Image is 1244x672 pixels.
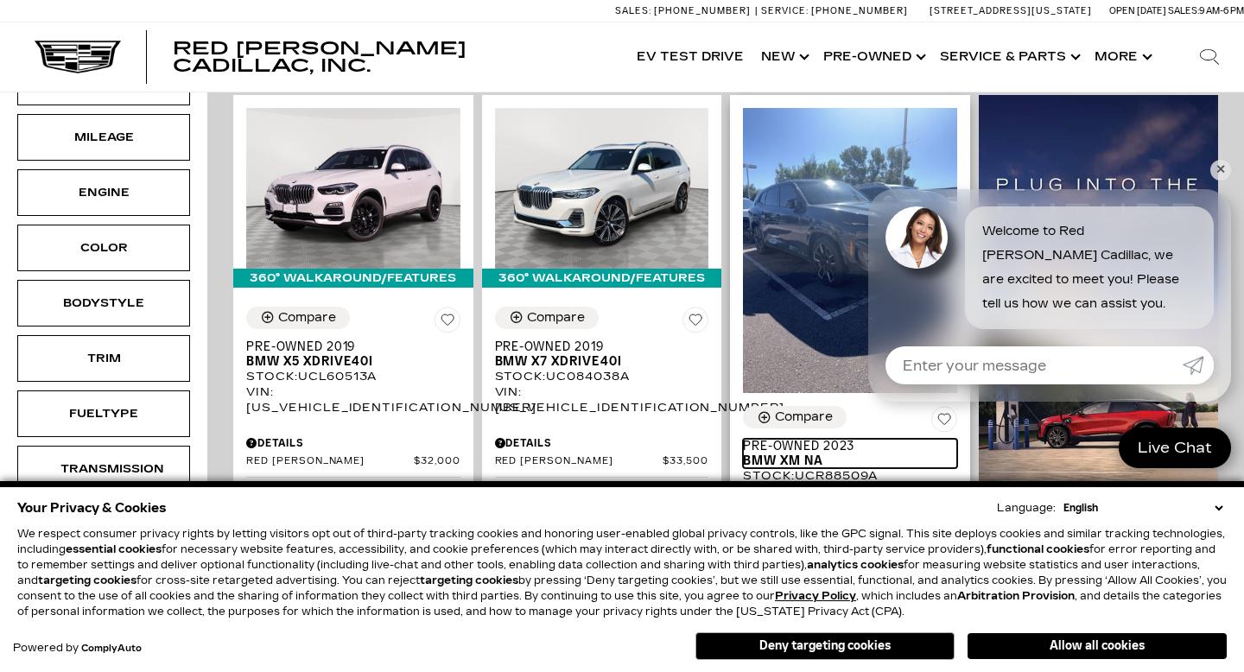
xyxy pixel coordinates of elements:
div: Compare [278,310,336,326]
span: Your Privacy & Cookies [17,496,167,520]
span: Pre-Owned 2019 [246,339,447,354]
a: New [752,22,815,92]
div: MileageMileage [17,114,190,161]
a: Red [PERSON_NAME] Cadillac, Inc. [173,40,611,74]
span: Sales: [615,5,651,16]
span: Live Chat [1129,438,1221,458]
button: Compare Vehicle [743,406,847,428]
div: TrimTrim [17,335,190,382]
button: Save Vehicle [682,307,708,339]
div: Stock : UC084038A [495,369,709,384]
span: $32,000 [414,455,460,468]
img: 2019 BMW X5 xDrive40i [246,108,460,269]
div: Mileage [60,128,147,147]
div: TransmissionTransmission [17,446,190,492]
p: We respect consumer privacy rights by letting visitors opt out of third-party tracking cookies an... [17,526,1227,619]
div: VIN: [US_VEHICLE_IDENTIFICATION_NUMBER] [495,384,709,415]
div: Powered by [13,643,142,654]
div: Trim [60,349,147,368]
a: [STREET_ADDRESS][US_STATE] [930,5,1092,16]
div: 360° WalkAround/Features [482,269,722,288]
button: Save Vehicle [435,307,460,339]
select: Language Select [1059,500,1227,516]
img: 2019 BMW X7 xDrive40i [495,108,709,269]
a: EV Test Drive [628,22,752,92]
div: VIN: [US_VEHICLE_IDENTIFICATION_NUMBER] [246,384,460,415]
a: Pre-Owned [815,22,931,92]
span: Service: [761,5,809,16]
button: Compare Vehicle [495,307,599,329]
a: Red [PERSON_NAME] $32,000 [246,455,460,468]
a: Submit [1183,346,1214,384]
span: $33,500 [663,455,708,468]
a: Live Chat [1119,428,1231,468]
span: [PHONE_NUMBER] [811,5,908,16]
span: Pre-Owned 2019 [495,339,696,354]
div: EngineEngine [17,169,190,216]
strong: Arbitration Provision [957,590,1075,602]
a: Service: [PHONE_NUMBER] [755,6,912,16]
span: Red [PERSON_NAME] Cadillac, Inc. [173,38,466,76]
span: BMW X5 xDrive40i [246,354,447,369]
button: More [1086,22,1158,92]
a: Red [PERSON_NAME] $33,500 [495,455,709,468]
button: Allow all cookies [968,633,1227,659]
button: Save Vehicle [931,406,957,439]
a: Service & Parts [931,22,1086,92]
div: ColorColor [17,225,190,271]
a: Sales: [PHONE_NUMBER] [615,6,755,16]
a: Pre-Owned 2019BMW X5 xDrive40i [246,339,460,369]
div: Stock : UCR88509A [743,468,957,484]
button: Compare Vehicle [246,307,350,329]
img: 2023 BMW XM NA [743,108,957,393]
div: Language: [997,503,1056,513]
button: Deny targeting cookies [695,632,955,660]
strong: targeting cookies [420,574,518,586]
div: Pricing Details - Pre-Owned 2019 BMW X5 xDrive40i [246,435,460,451]
strong: analytics cookies [807,559,904,571]
span: Sales: [1168,5,1199,16]
a: ComplyAuto [81,643,142,654]
div: Pricing Details - Pre-Owned 2019 BMW X7 xDrive40i [495,435,709,451]
img: Agent profile photo [885,206,948,269]
div: Welcome to Red [PERSON_NAME] Cadillac, we are excited to meet you! Please tell us how we can assi... [965,206,1214,329]
span: Open [DATE] [1109,5,1166,16]
a: Pre-Owned 2023BMW XM NA [743,439,957,468]
div: FueltypeFueltype [17,390,190,437]
div: Stock : UCL60513A [246,369,460,384]
span: Pre-Owned 2023 [743,439,944,453]
span: Red [PERSON_NAME] [495,455,663,468]
div: 360° WalkAround/Features [233,269,473,288]
strong: functional cookies [987,543,1089,555]
strong: essential cookies [66,543,162,555]
div: Bodystyle [60,294,147,313]
a: Pre-Owned 2019BMW X7 xDrive40i [495,339,709,369]
div: BodystyleBodystyle [17,280,190,326]
input: Enter your message [885,346,1183,384]
div: Color [60,238,147,257]
img: Cadillac Dark Logo with Cadillac White Text [35,41,121,73]
span: BMW XM NA [743,453,944,468]
div: Transmission [60,460,147,479]
div: Compare [527,310,585,326]
span: BMW X7 xDrive40i [495,354,696,369]
strong: targeting cookies [38,574,136,586]
span: [PHONE_NUMBER] [654,5,751,16]
span: Red [PERSON_NAME] [246,455,414,468]
div: Engine [60,183,147,202]
div: Fueltype [60,404,147,423]
div: Compare [775,409,833,425]
a: Privacy Policy [775,590,856,602]
span: 9 AM-6 PM [1199,5,1244,16]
